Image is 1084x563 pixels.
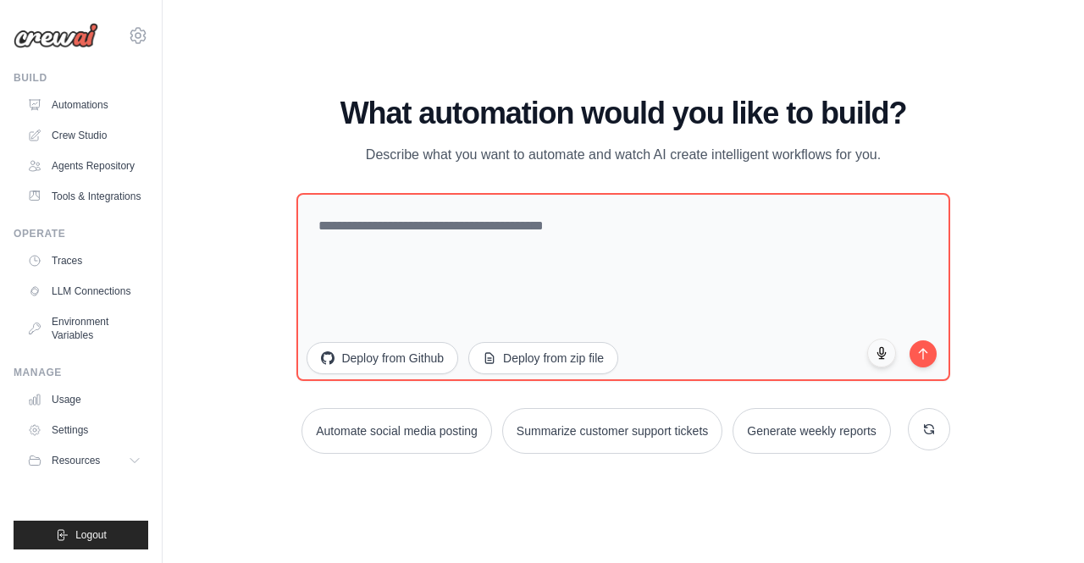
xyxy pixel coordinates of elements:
div: Manage [14,366,148,379]
button: Deploy from Github [307,342,458,374]
button: Deploy from zip file [468,342,618,374]
button: Logout [14,521,148,549]
p: Describe what you want to automate and watch AI create intelligent workflows for you. [339,144,908,166]
a: LLM Connections [20,278,148,305]
h1: What automation would you like to build? [296,97,949,130]
span: Logout [75,528,107,542]
span: Resources [52,454,100,467]
button: Automate social media posting [301,408,492,454]
a: Traces [20,247,148,274]
img: Logo [14,23,98,48]
button: Generate weekly reports [733,408,891,454]
a: Crew Studio [20,122,148,149]
div: Build [14,71,148,85]
div: Operate [14,227,148,240]
a: Tools & Integrations [20,183,148,210]
a: Settings [20,417,148,444]
button: Resources [20,447,148,474]
button: Summarize customer support tickets [502,408,722,454]
a: Environment Variables [20,308,148,349]
a: Automations [20,91,148,119]
a: Usage [20,386,148,413]
a: Agents Repository [20,152,148,179]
